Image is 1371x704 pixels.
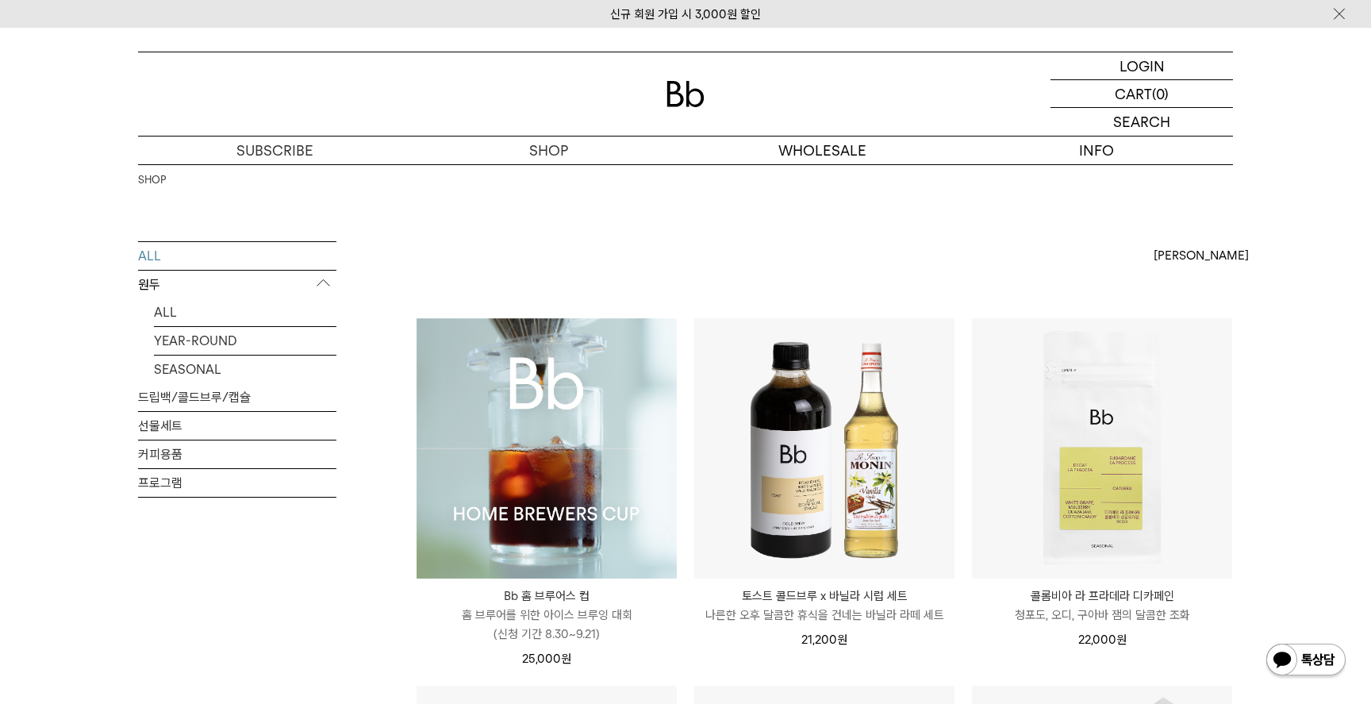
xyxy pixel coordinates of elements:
a: 신규 회원 가입 시 3,000원 할인 [610,7,761,21]
span: 원 [1116,633,1127,647]
p: 청포도, 오디, 구아바 잼의 달콤한 조화 [972,606,1232,625]
a: SHOP [138,172,166,188]
a: 토스트 콜드브루 x 바닐라 시럽 세트 나른한 오후 달콤한 휴식을 건네는 바닐라 라떼 세트 [694,587,954,625]
span: 25,000 [522,652,571,666]
span: 원 [837,633,847,647]
a: SUBSCRIBE [138,137,412,164]
span: 원 [561,652,571,666]
p: 홈 브루어를 위한 아이스 브루잉 대회 (신청 기간 8.30~9.21) [417,606,677,644]
span: 21,200 [801,633,847,647]
p: WHOLESALE [685,137,959,164]
a: 프로그램 [138,469,336,497]
img: 1000001223_add2_021.jpg [417,318,677,579]
a: Bb 홈 브루어스 컵 [417,318,677,579]
a: SEASONAL [154,356,336,383]
a: YEAR-ROUND [154,327,336,355]
p: SEARCH [1113,108,1170,136]
p: 나른한 오후 달콤한 휴식을 건네는 바닐라 라떼 세트 [694,606,954,625]
a: Bb 홈 브루어스 컵 홈 브루어를 위한 아이스 브루잉 대회(신청 기간 8.30~9.21) [417,587,677,644]
p: 콜롬비아 라 프라데라 디카페인 [972,587,1232,606]
a: SHOP [412,137,685,164]
p: INFO [959,137,1233,164]
a: ALL [138,242,336,270]
img: 토스트 콜드브루 x 바닐라 시럽 세트 [694,318,954,579]
img: 카카오톡 채널 1:1 채팅 버튼 [1265,642,1347,680]
a: LOGIN [1050,52,1233,80]
span: 22,000 [1078,633,1127,647]
a: 선물세트 [138,412,336,440]
span: [PERSON_NAME] [1154,246,1249,265]
p: LOGIN [1119,52,1165,79]
p: CART [1115,80,1152,107]
a: CART (0) [1050,80,1233,108]
a: 콜롬비아 라 프라데라 디카페인 청포도, 오디, 구아바 잼의 달콤한 조화 [972,587,1232,625]
a: ALL [154,298,336,326]
a: 커피용품 [138,440,336,468]
a: 드립백/콜드브루/캡슐 [138,383,336,411]
img: 콜롬비아 라 프라데라 디카페인 [972,318,1232,579]
p: 원두 [138,271,336,299]
p: 토스트 콜드브루 x 바닐라 시럽 세트 [694,587,954,606]
p: (0) [1152,80,1169,107]
p: Bb 홈 브루어스 컵 [417,587,677,606]
img: 로고 [666,81,705,107]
